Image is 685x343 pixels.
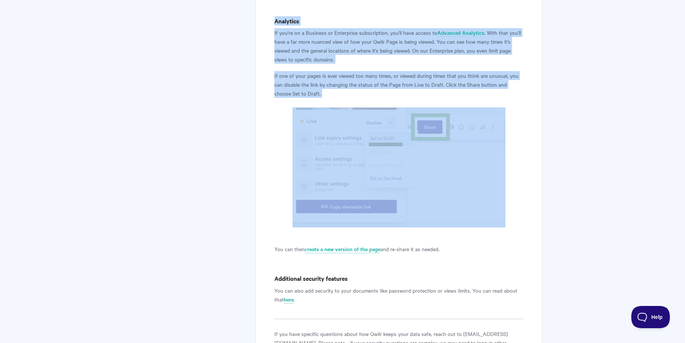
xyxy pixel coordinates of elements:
[293,107,505,227] img: file-TZhq4dtQFx.png
[274,28,524,64] p: If you're on a Business or Enterprise subscription, you'll have access to . With that you'll have...
[274,71,524,98] p: If one of your pages is ever viewed too many times, or viewed during times that you think are unu...
[284,296,294,304] a: here
[274,274,524,283] h4: Additional security features
[274,16,524,26] h4: Analytics
[305,245,380,253] a: create a new version of the page
[631,306,670,328] iframe: Toggle Customer Support
[437,29,484,37] a: Advanced Analytics
[274,286,524,304] p: You can also add security to your documents like password protection or views limits. You can rea...
[274,244,524,253] p: You can then and re-share it as needed.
